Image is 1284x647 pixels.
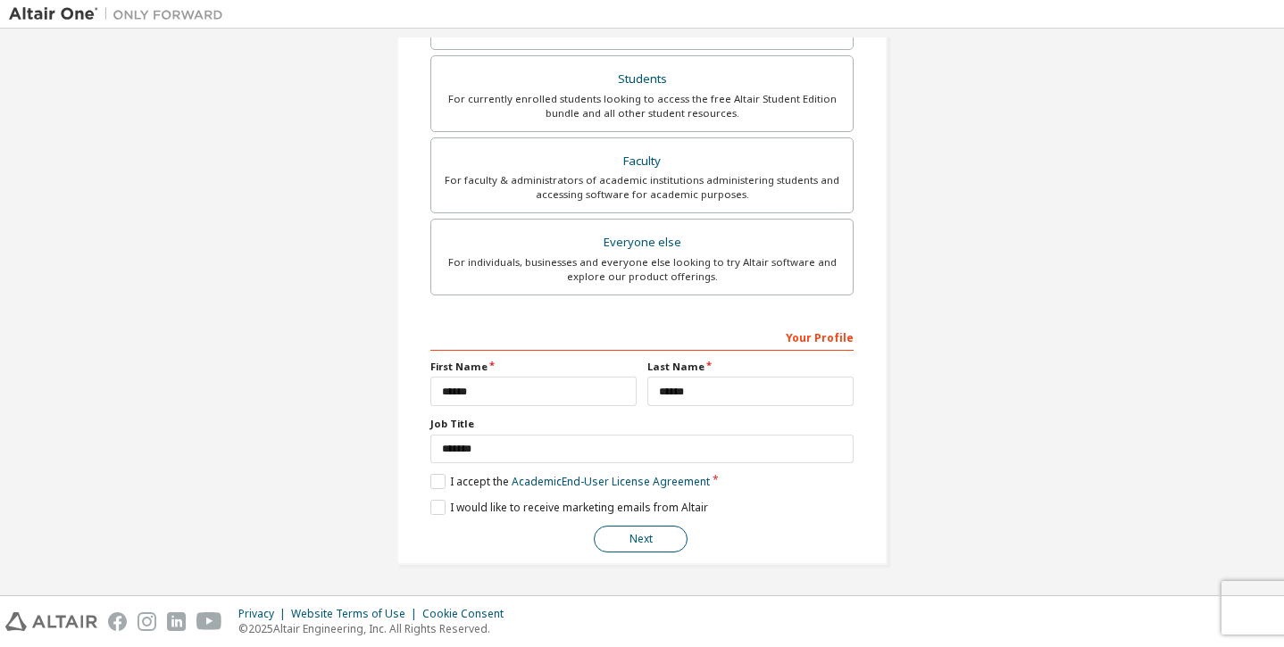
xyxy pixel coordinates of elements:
img: linkedin.svg [167,612,186,631]
img: Altair One [9,5,232,23]
label: I would like to receive marketing emails from Altair [430,500,708,515]
label: Job Title [430,417,854,431]
div: Your Profile [430,322,854,351]
div: For currently enrolled students looking to access the free Altair Student Edition bundle and all ... [442,92,842,120]
div: For faculty & administrators of academic institutions administering students and accessing softwa... [442,173,842,202]
img: altair_logo.svg [5,612,97,631]
div: Privacy [238,607,291,621]
img: instagram.svg [138,612,156,631]
label: First Name [430,360,637,374]
label: I accept the [430,474,710,489]
a: Academic End-User License Agreement [512,474,710,489]
p: © 2025 Altair Engineering, Inc. All Rights Reserved. [238,621,514,636]
div: Students [442,67,842,92]
label: Last Name [647,360,854,374]
div: Website Terms of Use [291,607,422,621]
div: Everyone else [442,230,842,255]
img: youtube.svg [196,612,222,631]
div: Faculty [442,149,842,174]
img: facebook.svg [108,612,127,631]
div: For individuals, businesses and everyone else looking to try Altair software and explore our prod... [442,255,842,284]
div: Cookie Consent [422,607,514,621]
button: Next [594,526,688,552]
